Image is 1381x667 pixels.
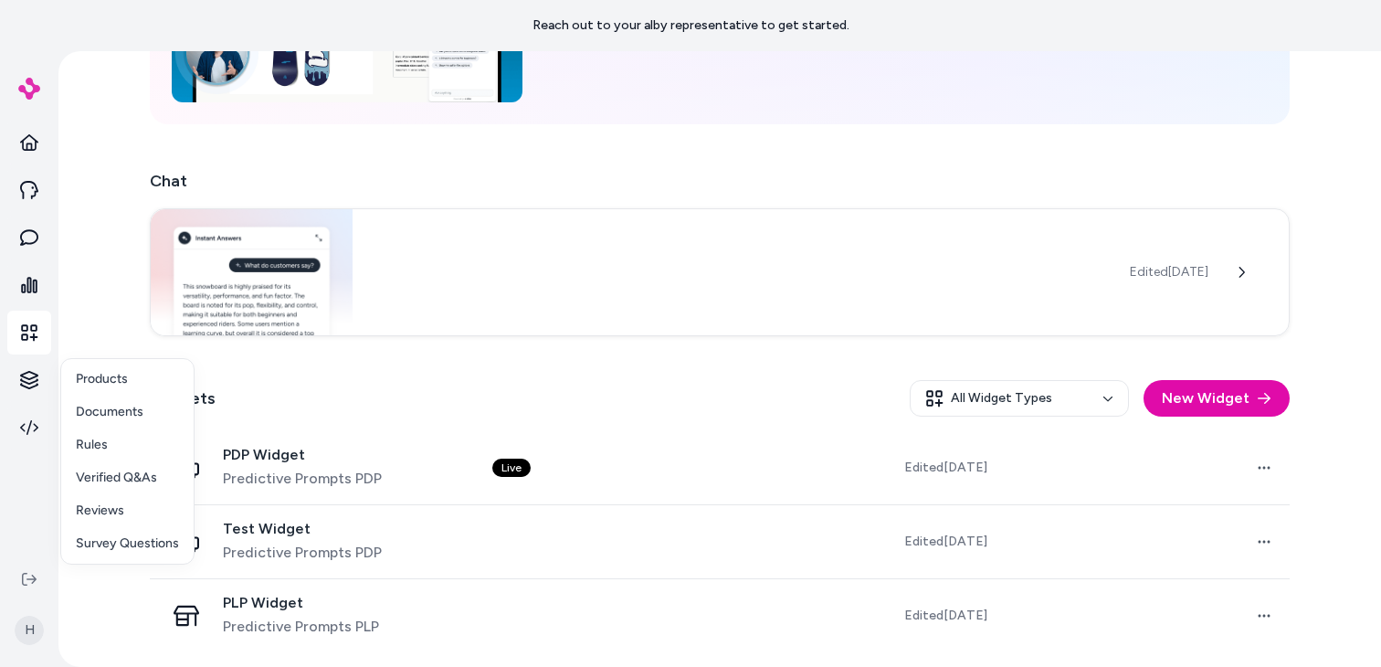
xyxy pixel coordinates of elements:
[76,502,124,520] p: Reviews
[76,469,157,487] p: Verified Q&As
[76,436,108,454] p: Rules
[76,535,179,553] p: Survey Questions
[76,370,128,388] p: Products
[76,403,143,421] p: Documents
